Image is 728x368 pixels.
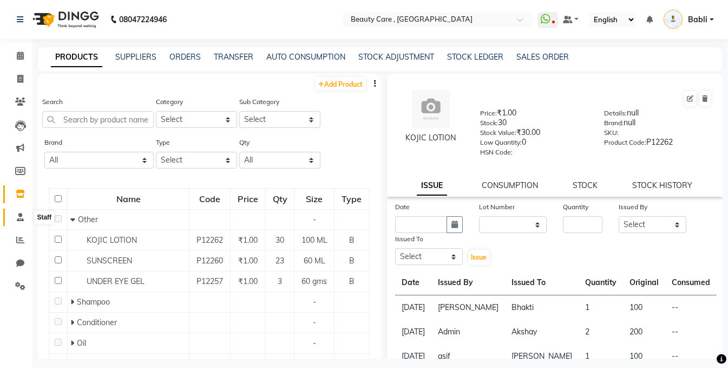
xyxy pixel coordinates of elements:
span: Collapse Row [70,215,78,224]
span: ₹1.00 [238,235,258,245]
span: B [349,256,355,266]
div: Size [295,189,333,209]
th: Issued To [505,270,579,295]
span: B [349,276,355,286]
span: P12262 [196,235,223,245]
span: Expand Row [70,338,77,348]
label: Sub Category [239,97,279,107]
label: Brand: [604,118,624,128]
span: Other [78,215,98,224]
a: STOCK LEDGER [447,52,503,62]
label: Stock: [480,118,498,128]
a: ISSUE [417,176,447,196]
a: AUTO CONSUMPTION [266,52,345,62]
span: SUNSCREEN [87,256,132,266]
span: Conditioner [77,318,117,327]
b: 08047224946 [119,4,167,35]
span: - [313,215,316,224]
label: Category [156,97,183,107]
a: PRODUCTS [51,48,102,67]
label: Date [395,202,410,212]
label: Brand [44,138,62,147]
label: Type [156,138,170,147]
th: Original [623,270,665,295]
span: Expand Row [70,318,77,327]
span: UNDER EYE GEL [87,276,145,286]
div: ₹1.00 [480,107,588,122]
label: Quantity [563,202,588,212]
a: SUPPLIERS [115,52,156,62]
span: - [313,318,316,327]
span: Shampoo [77,297,110,307]
div: Type [335,189,368,209]
a: TRANSFER [214,52,253,62]
span: Issue [471,253,487,261]
th: Quantity [579,270,623,295]
span: Oil [77,338,86,348]
label: Qty [239,138,250,147]
a: Add Product [316,77,365,91]
a: SALES ORDER [516,52,569,62]
span: 30 [276,235,284,245]
td: 2 [579,320,623,344]
span: 60 gms [301,276,327,286]
span: B [349,235,355,245]
div: Code [190,189,229,209]
td: -- [665,295,717,320]
span: 3 [278,276,282,286]
span: 60 ML [304,256,325,266]
a: STOCK ADJUSTMENT [358,52,434,62]
a: STOCK [573,180,598,190]
div: KOJIC LOTION [398,132,464,144]
div: Staff [34,211,54,224]
span: Expand Row [70,297,77,307]
label: Issued To [395,234,423,244]
span: - [313,297,316,307]
td: -- [665,320,717,344]
label: Stock Value: [480,128,516,138]
td: 1 [579,295,623,320]
img: avatar [412,90,450,128]
img: Babli [664,10,683,29]
label: Issued By [619,202,647,212]
div: null [604,107,712,122]
td: [PERSON_NAME] [431,295,505,320]
th: Consumed [665,270,717,295]
span: ₹1.00 [238,256,258,266]
td: Akshay [505,320,579,344]
label: Price: [480,108,497,118]
span: P12257 [196,276,223,286]
label: Details: [604,108,627,118]
label: Product Code: [604,138,646,147]
input: Search by product name or code [42,111,154,128]
td: Admin [431,320,505,344]
label: Search [42,97,63,107]
div: Qty [266,189,293,209]
span: - [313,338,316,348]
div: null [604,117,712,132]
a: ORDERS [169,52,201,62]
img: logo [28,4,102,35]
div: 0 [480,137,588,152]
td: [DATE] [395,320,431,344]
span: 23 [276,256,284,266]
label: SKU: [604,128,619,138]
div: ₹30.00 [480,127,588,142]
span: KOJIC LOTION [87,235,137,245]
th: Date [395,270,431,295]
span: P12260 [196,256,223,266]
span: 100 ML [301,235,327,245]
td: [DATE] [395,295,431,320]
div: 30 [480,117,588,132]
a: CONSUMPTION [482,180,538,190]
td: Bhakti [505,295,579,320]
button: Issue [468,250,489,265]
span: Babli [688,14,707,25]
span: ₹1.00 [238,276,258,286]
td: 200 [623,320,665,344]
div: Price [231,189,265,209]
td: 100 [623,295,665,320]
label: Lot Number [479,202,515,212]
label: Low Quantity: [480,138,522,147]
div: Name [68,189,188,209]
